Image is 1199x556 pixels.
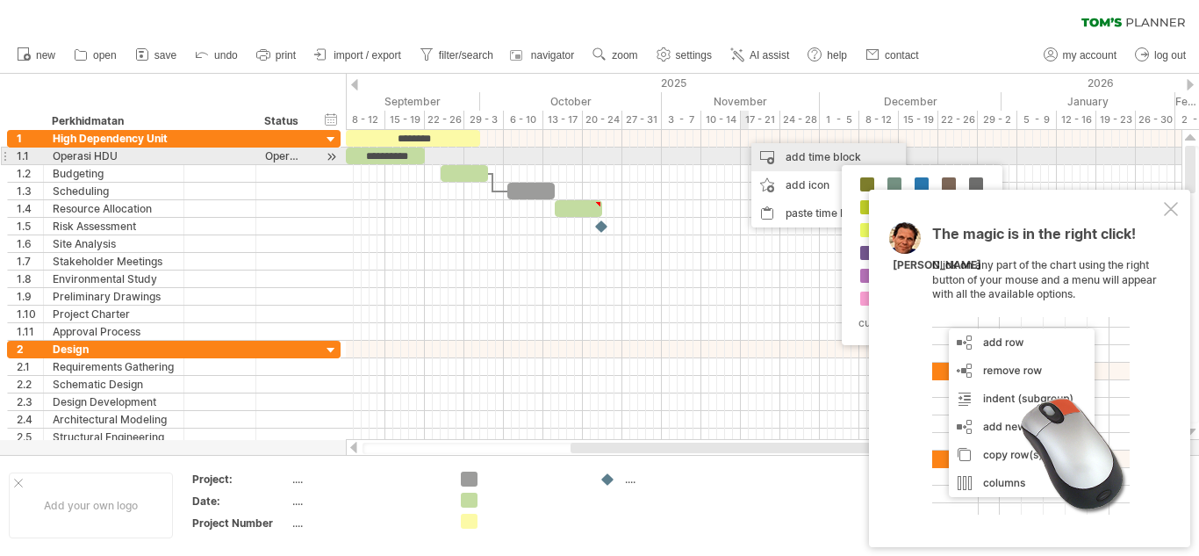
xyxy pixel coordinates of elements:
[53,358,175,375] div: Requirements Gathering
[701,111,741,129] div: 10 - 14
[93,49,117,61] span: open
[53,253,175,270] div: Stakeholder Meetings
[323,148,340,166] div: scroll to activity
[53,148,175,164] div: Operasi HDU
[583,111,622,129] div: 20 - 24
[625,472,721,487] div: ....
[588,44,643,67] a: zoom
[306,92,480,111] div: September 2025
[859,111,899,129] div: 8 - 12
[861,44,924,67] a: contact
[53,323,175,340] div: Approval Process
[1017,111,1057,129] div: 5 - 9
[507,44,579,67] a: navigator
[1002,92,1175,111] div: January 2026
[334,49,401,61] span: import / export
[726,44,794,67] a: AI assist
[17,165,43,182] div: 1.2
[53,218,175,235] div: Risk Assessment
[662,92,820,111] div: November 2025
[17,358,43,375] div: 2.1
[292,494,440,509] div: ....
[899,111,938,129] div: 15 - 19
[851,311,988,335] div: custom colors...
[53,376,175,393] div: Schematic Design
[676,49,712,61] span: settings
[9,473,173,538] div: Add your own logo
[425,111,464,129] div: 22 - 26
[276,49,296,61] span: print
[192,494,289,509] div: Date:
[69,44,122,67] a: open
[17,411,43,428] div: 2.4
[750,49,789,61] span: AI assist
[53,429,175,445] div: Structural Engineering
[1057,111,1096,129] div: 12 - 16
[938,111,978,129] div: 22 - 26
[17,130,43,147] div: 1
[480,92,662,111] div: October 2025
[751,199,906,227] div: paste time block/icon
[652,44,717,67] a: settings
[190,44,243,67] a: undo
[17,218,43,235] div: 1.5
[53,394,175,410] div: Design Development
[53,411,175,428] div: Architectural Modeling
[1063,49,1116,61] span: my account
[415,44,499,67] a: filter/search
[803,44,852,67] a: help
[52,112,174,130] div: Perkhidmatan
[53,306,175,322] div: Project Charter
[36,49,55,61] span: new
[53,200,175,217] div: Resource Allocation
[17,200,43,217] div: 1.4
[53,341,175,357] div: Design
[17,235,43,252] div: 1.6
[265,148,304,164] div: Operasi HDU
[17,253,43,270] div: 1.7
[53,235,175,252] div: Site Analysis
[531,49,574,61] span: navigator
[264,112,303,130] div: Status
[53,130,175,147] div: High Dependency Unit
[17,306,43,322] div: 1.10
[53,288,175,305] div: Preliminary Drawings
[885,49,919,61] span: contact
[827,49,847,61] span: help
[1154,49,1186,61] span: log out
[932,227,1160,515] div: Click on any part of the chart using the right button of your mouse and a menu will appear with a...
[12,44,61,67] a: new
[214,49,238,61] span: undo
[385,111,425,129] div: 15 - 19
[17,271,43,287] div: 1.8
[17,148,43,164] div: 1.1
[292,472,440,487] div: ....
[310,44,406,67] a: import / export
[1136,111,1175,129] div: 26 - 30
[53,165,175,182] div: Budgeting
[17,183,43,199] div: 1.3
[17,341,43,357] div: 2
[751,171,906,199] div: add icon
[504,111,543,129] div: 6 - 10
[154,49,176,61] span: save
[1039,44,1122,67] a: my account
[780,111,820,129] div: 24 - 28
[192,516,289,531] div: Project Number
[292,516,440,531] div: ....
[932,225,1136,251] span: The magic is in the right click!
[17,288,43,305] div: 1.9
[464,111,504,129] div: 29 - 3
[192,472,289,487] div: Project:
[131,44,182,67] a: save
[820,111,859,129] div: 1 - 5
[439,49,493,61] span: filter/search
[17,376,43,393] div: 2.2
[543,111,583,129] div: 13 - 17
[662,111,701,129] div: 3 - 7
[741,111,780,129] div: 17 - 21
[17,429,43,445] div: 2.5
[1131,44,1191,67] a: log out
[820,92,1002,111] div: December 2025
[612,49,637,61] span: zoom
